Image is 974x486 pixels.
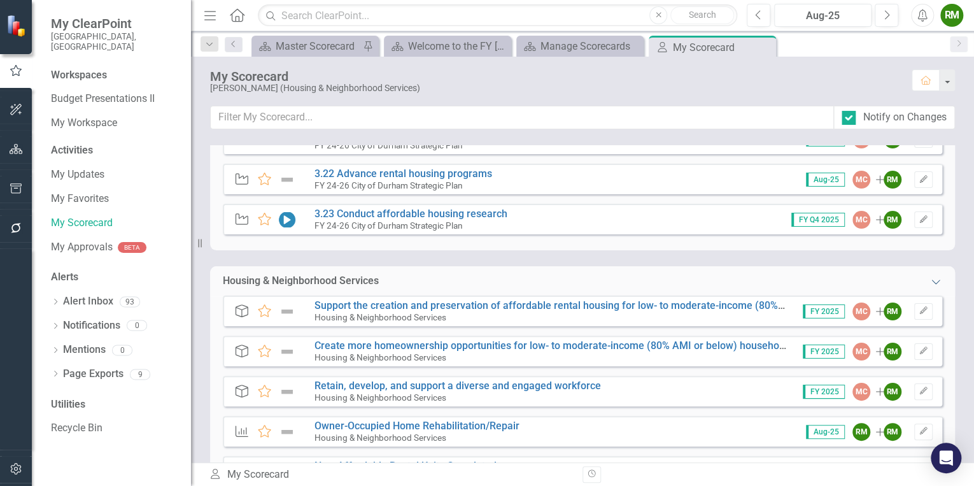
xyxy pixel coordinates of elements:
a: Retain, develop, and support a diverse and engaged workforce [314,380,601,392]
button: RM [940,4,963,27]
div: Workspaces [51,68,107,83]
div: Housing & Neighborhood Services [223,274,379,289]
button: Search [670,6,734,24]
a: Owner-Occupied Home Rehabilitation/Repair [314,420,519,432]
div: RM [852,423,870,441]
div: MC [852,383,870,401]
span: Aug-25 [806,173,845,187]
img: Not Defined [279,304,295,319]
span: My ClearPoint [51,16,178,31]
a: 3.22 Advance rental housing programs [314,168,492,180]
div: My Scorecard [673,39,773,55]
div: 9 [130,369,150,380]
div: MC [852,303,870,320]
div: My Scorecard [210,69,899,83]
div: MC [852,343,870,361]
div: 0 [112,345,132,355]
a: Alert Inbox [63,294,113,309]
div: Notify on Changes [863,110,947,125]
div: 93 [120,296,140,307]
img: Not Defined [279,384,295,399]
a: My Approvals [51,240,113,255]
span: Aug-25 [806,425,845,439]
div: Manage Scorecards [540,38,640,54]
span: FY 2025 [803,304,845,318]
div: Alerts [51,270,178,285]
small: FY 24-26 City of Durham Strategic Plan [314,220,463,231]
a: Welcome to the FY [DATE]-[DATE] Strategic Plan Landing Page! [387,38,508,54]
span: FY 2025 [803,345,845,359]
button: Aug-25 [774,4,872,27]
img: In Progress [279,212,295,227]
img: ClearPoint Strategy [6,15,29,37]
small: Housing & Neighborhood Services [314,392,446,403]
img: Not Defined [279,344,295,359]
small: [GEOGRAPHIC_DATA], [GEOGRAPHIC_DATA] [51,31,178,52]
small: Housing & Neighborhood Services [314,432,446,443]
input: Search ClearPoint... [258,4,737,27]
div: MC [852,211,870,229]
a: My Workspace [51,116,178,131]
div: [PERSON_NAME] (Housing & Neighborhood Services) [210,83,899,93]
a: Mentions [63,343,106,357]
small: FY 24-26 City of Durham Strategic Plan [314,180,463,190]
div: Aug-25 [779,8,867,24]
div: RM [884,343,901,361]
div: Activities [51,143,178,158]
img: Not Defined [279,424,295,440]
div: RM [884,303,901,320]
input: Filter My Scorecard... [210,106,834,129]
a: Master Scorecard [255,38,360,54]
div: RM [884,211,901,229]
div: Open Intercom Messenger [931,443,961,473]
div: 0 [127,320,147,331]
span: FY 2025 [803,385,845,399]
a: My Favorites [51,192,178,206]
a: Page Exports [63,367,124,382]
div: MC [852,171,870,189]
div: RM [884,171,901,189]
div: RM [884,383,901,401]
a: 3.23 Conduct affordable housing research [314,208,507,220]
a: Manage Scorecards [519,38,640,54]
a: Recycle Bin [51,421,178,436]
a: My Updates [51,168,178,182]
a: Support the creation and preservation of affordable rental housing for low- to moderate-income (8... [314,299,901,311]
a: Notifications [63,318,120,333]
div: Master Scorecard [276,38,360,54]
span: FY Q4 2025 [791,213,845,227]
div: Utilities [51,397,178,412]
small: FY 24-26 City of Durham Strategic Plan [314,140,463,150]
small: Housing & Neighborhood Services [314,352,446,362]
img: Not Defined [279,172,295,187]
div: RM [884,423,901,441]
span: Search [689,10,716,20]
a: Budget Presentations II [51,92,178,106]
div: Welcome to the FY [DATE]-[DATE] Strategic Plan Landing Page! [408,38,508,54]
small: Housing & Neighborhood Services [314,312,446,322]
div: My Scorecard [209,468,573,482]
a: My Scorecard [51,216,178,231]
div: BETA [118,242,146,253]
